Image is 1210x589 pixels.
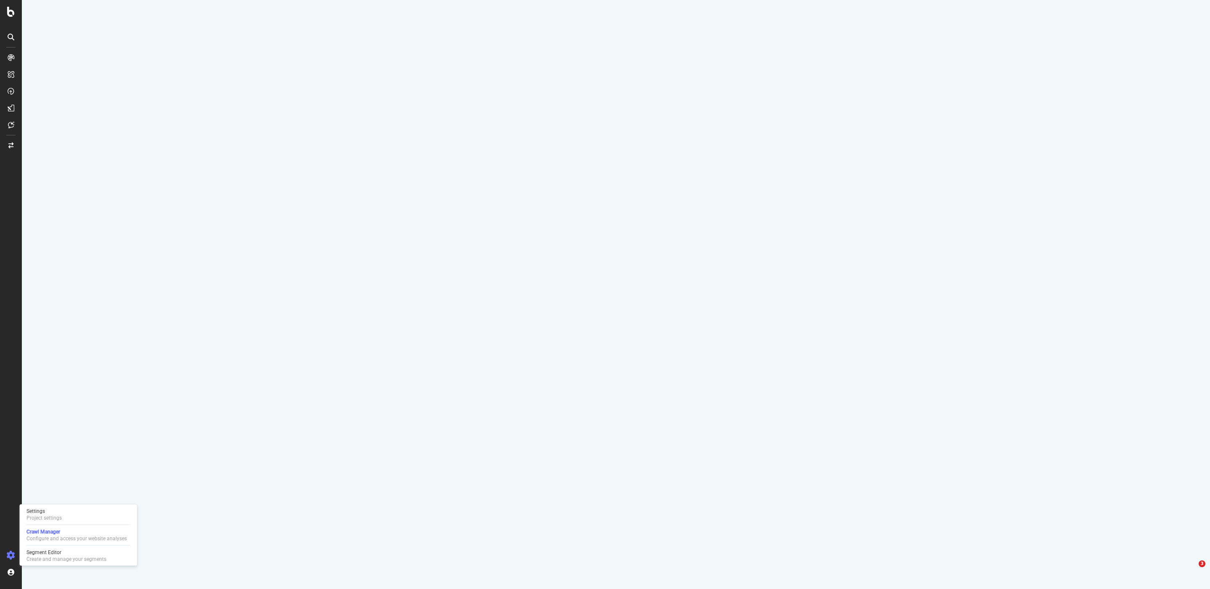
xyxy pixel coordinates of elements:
a: SettingsProject settings [23,507,134,522]
iframe: Intercom live chat [1181,560,1202,581]
div: Configure and access your website analyses [26,535,127,542]
a: Crawl ManagerConfigure and access your website analyses [23,528,134,543]
div: Settings [26,508,62,515]
div: Segment Editor [26,549,106,556]
div: Crawl Manager [26,528,127,535]
div: Create and manage your segments [26,556,106,563]
span: 3 [1199,560,1205,567]
a: Segment EditorCreate and manage your segments [23,548,134,563]
div: Project settings [26,515,62,521]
